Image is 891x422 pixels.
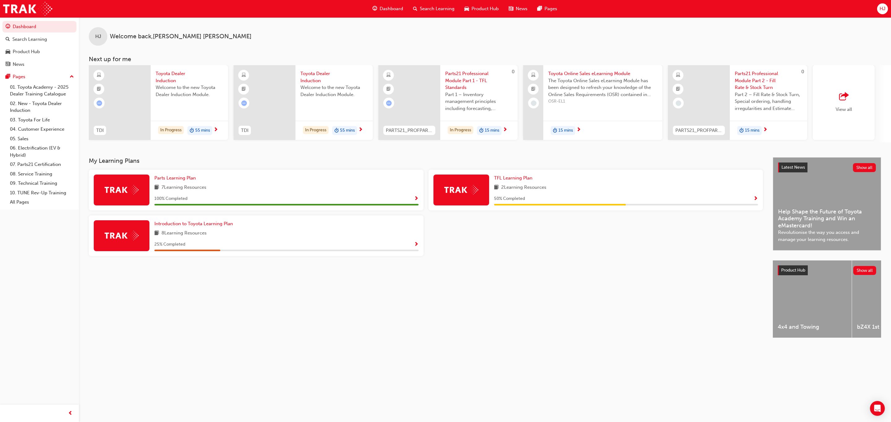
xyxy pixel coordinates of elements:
a: Search Learning [2,34,76,45]
span: learningRecordVerb_ATTEMPT-icon [97,100,102,106]
a: 07. Parts21 Certification [7,160,76,169]
h3: Next up for me [79,56,891,63]
span: booktick-icon [242,85,246,93]
a: 02. New - Toyota Dealer Induction [7,99,76,115]
button: Show Progress [414,195,419,203]
span: 2 Learning Resources [501,184,546,192]
span: TDI [241,127,248,134]
span: 0 [512,69,514,74]
span: booktick-icon [531,85,536,93]
button: DashboardSearch LearningProduct HubNews [2,20,76,71]
span: Part 1 – Inventory management principles including forecasting, processes, and techniques. [445,91,513,112]
a: 06. Electrification (EV & Hybrid) [7,143,76,160]
span: pages-icon [6,74,10,80]
a: 09. Technical Training [7,179,76,188]
a: Toyota Online Sales eLearning ModuleThe Toyota Online Sales eLearning Module has been designed to... [523,65,662,140]
span: 15 mins [485,127,499,134]
span: Show Progress [414,242,419,247]
span: TFL Learning Plan [494,175,532,181]
a: 08. Service Training [7,169,76,179]
div: In Progress [303,126,329,134]
span: 0 [801,69,804,74]
button: Show Progress [414,241,419,248]
span: booktick-icon [97,85,101,93]
div: News [13,61,24,68]
a: TDIToyota Dealer InductionWelcome to the new Toyota Dealer Induction Module.In Progressduration-i... [89,65,228,140]
div: Search Learning [12,36,47,43]
a: Product Hub [2,46,76,57]
a: TFL Learning Plan [494,175,535,182]
span: Dashboard [380,5,403,12]
img: Trak [105,185,139,195]
span: booktick-icon [676,85,680,93]
span: duration-icon [190,127,194,135]
span: Revolutionise the way you access and manage your learning resources. [778,229,876,243]
a: 04. Customer Experience [7,124,76,134]
span: next-icon [576,127,581,133]
span: learningResourceType_ELEARNING-icon [242,71,246,79]
div: Open Intercom Messenger [870,401,885,416]
span: learningRecordVerb_ATTEMPT-icon [241,100,247,106]
span: news-icon [509,5,513,13]
span: car-icon [6,49,10,55]
span: 7 Learning Resources [161,184,206,192]
span: OSR-EL1 [548,98,657,105]
button: Show Progress [753,195,758,203]
span: outbound-icon [839,92,848,101]
a: TDIToyota Dealer InductionWelcome to the new Toyota Dealer Induction Module.In Progressduration-i... [234,65,373,140]
span: news-icon [6,62,10,67]
span: Toyota Dealer Induction [156,70,223,84]
span: Welcome to the new Toyota Dealer Induction Module. [156,84,223,98]
span: Show Progress [414,196,419,202]
h3: My Learning Plans [89,157,763,164]
a: Introduction to Toyota Learning Plan [154,220,235,227]
span: TDI [96,127,104,134]
button: HJ [877,3,888,14]
span: next-icon [763,127,768,133]
span: pages-icon [537,5,542,13]
a: Latest NewsShow all [778,162,876,172]
div: Pages [13,73,25,80]
img: Trak [444,185,478,195]
span: HJ [95,33,101,40]
span: 50 % Completed [494,195,525,202]
a: search-iconSearch Learning [408,2,459,15]
span: duration-icon [479,127,484,135]
span: learningRecordVerb_NONE-icon [531,100,536,106]
a: All Pages [7,197,76,207]
span: View all [836,107,852,112]
span: learningRecordVerb_ATTEMPT-icon [386,100,392,106]
span: 8 Learning Resources [161,230,207,237]
span: duration-icon [334,127,339,135]
span: 15 mins [558,127,573,134]
a: 0PARTS21_PROFPART1_0923_ELParts21 Professional Module Part 1 - TFL StandardsPart 1 – Inventory ma... [378,65,518,140]
a: 05. Sales [7,134,76,144]
span: HJ [880,5,885,12]
button: Show all [853,266,876,275]
a: 0PARTS21_PROFPART2_0923_ELParts21 Professional Module Part 2 - Fill Rate & Stock TurnPart 2 – Fil... [668,65,807,140]
a: Latest NewsShow allHelp Shape the Future of Toyota Academy Training and Win an eMastercard!Revolu... [773,157,881,251]
span: learningRecordVerb_NONE-icon [676,100,681,106]
span: 25 % Completed [154,241,185,248]
a: 10. TUNE Rev-Up Training [7,188,76,198]
img: Trak [105,231,139,240]
div: Product Hub [13,48,40,55]
span: 55 mins [195,127,210,134]
a: 03. Toyota For Life [7,115,76,125]
span: search-icon [6,37,10,42]
span: Help Shape the Future of Toyota Academy Training and Win an eMastercard! [778,208,876,229]
span: 100 % Completed [154,195,187,202]
button: Pages [2,71,76,82]
span: booktick-icon [386,85,391,93]
span: duration-icon [553,127,557,135]
span: 4x4 and Towing [778,323,847,331]
span: 55 mins [340,127,355,134]
span: Latest News [781,165,805,170]
div: In Progress [158,126,184,134]
div: In Progress [448,126,473,134]
span: search-icon [413,5,417,13]
span: laptop-icon [531,71,536,79]
span: 15 mins [745,127,760,134]
button: Show all [853,163,876,172]
span: guage-icon [6,24,10,30]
